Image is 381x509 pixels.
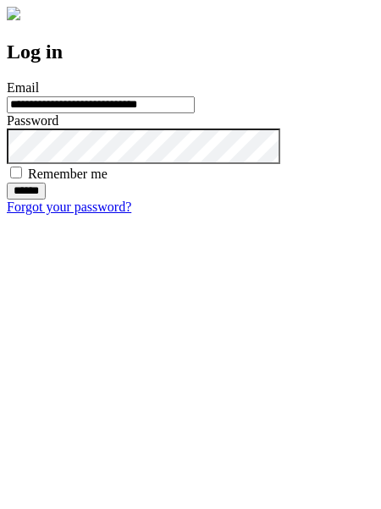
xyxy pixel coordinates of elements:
[28,167,108,181] label: Remember me
[7,113,58,128] label: Password
[7,41,374,63] h2: Log in
[7,200,131,214] a: Forgot your password?
[7,7,20,20] img: logo-4e3dc11c47720685a147b03b5a06dd966a58ff35d612b21f08c02c0306f2b779.png
[7,80,39,95] label: Email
